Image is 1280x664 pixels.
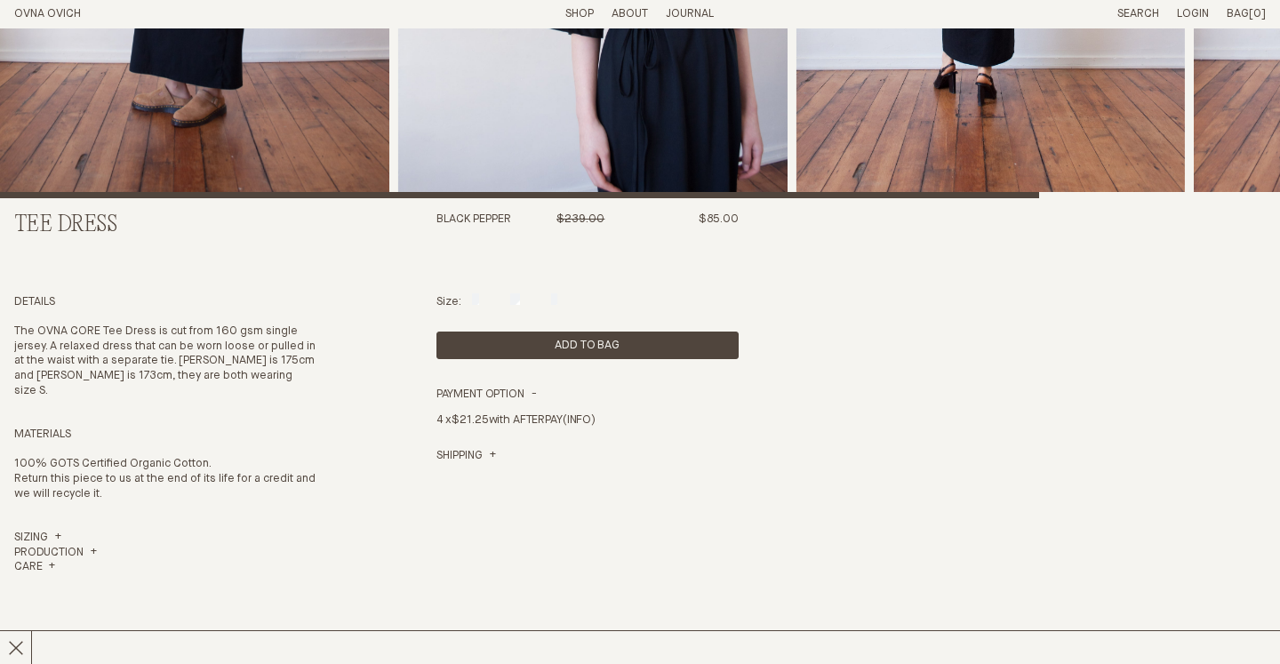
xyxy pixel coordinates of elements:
a: Sizing [14,531,61,546]
a: Shop [565,8,594,20]
summary: Production [14,546,97,561]
a: Journal [666,8,714,20]
p: 100% GOTS Certified Organic Cotton. Return this piece to us at the end of its life for a credit a... [14,457,316,502]
label: S [472,296,478,308]
a: Shipping [436,449,496,464]
span: $21.25 [452,414,488,426]
span: [0] [1249,8,1266,20]
h4: Materials [14,428,316,443]
a: Login [1177,8,1209,20]
p: Size: [436,295,461,310]
a: Search [1117,8,1159,20]
a: (INFO) [563,414,596,426]
h4: Details [14,295,316,310]
label: L [551,296,556,308]
h3: Black Pepper [436,212,511,281]
div: 4 x with AFTERPAY [436,403,739,450]
summary: Payment Option [436,388,537,403]
span: Bag [1227,8,1249,20]
h2: Tee Dress [14,212,316,238]
summary: Care [14,560,55,575]
a: Home [14,8,81,20]
span: $85.00 [699,213,739,225]
label: M [510,296,520,308]
button: Add product to cart [436,332,739,359]
summary: About [612,7,648,22]
span: The OVNA CORE Tee Dress is cut from 160 gsm single jersey. A relaxed dress that can be worn loose... [14,325,316,397]
span: $239.00 [556,213,604,225]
